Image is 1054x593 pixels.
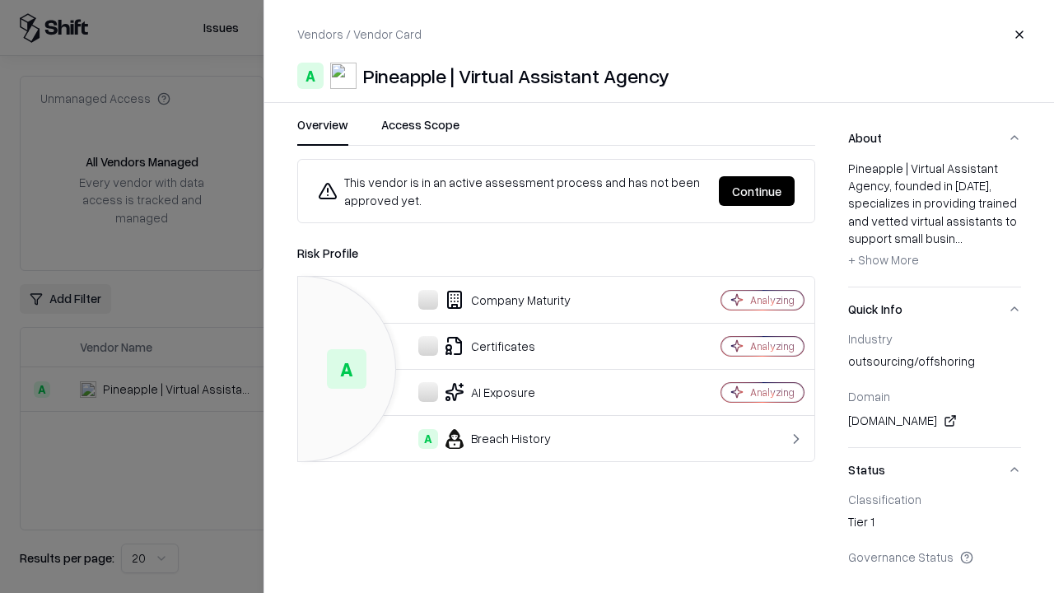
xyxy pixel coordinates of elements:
img: Pineapple | Virtual Assistant Agency [330,63,357,89]
div: AI Exposure [311,382,664,402]
p: Vendors / Vendor Card [297,26,422,43]
div: Classification [848,492,1021,507]
div: Domain [848,389,1021,404]
div: Quick Info [848,331,1021,447]
div: A [327,349,366,389]
div: Industry [848,331,1021,346]
div: outsourcing/offshoring [848,353,1021,376]
div: This vendor is in an active assessment process and has not been approved yet. [318,173,706,209]
div: A [418,429,438,449]
div: Pineapple | Virtual Assistant Agency, founded in [DATE], specializes in providing trained and vet... [848,160,1021,273]
div: Pineapple | Virtual Assistant Agency [363,63,669,89]
div: Risk Profile [297,243,815,263]
button: Continue [719,176,795,206]
div: Governance Status [848,549,1021,564]
div: Tier 1 [848,513,1021,536]
div: [DOMAIN_NAME] [848,411,1021,431]
span: ... [955,231,963,245]
div: Company Maturity [311,290,664,310]
div: Analyzing [750,293,795,307]
button: + Show More [848,247,919,273]
div: Analyzing [750,339,795,353]
button: Status [848,448,1021,492]
button: Access Scope [381,116,459,146]
div: Analyzing [750,385,795,399]
span: + Show More [848,252,919,267]
div: About [848,160,1021,287]
button: Quick Info [848,287,1021,331]
button: About [848,116,1021,160]
div: Breach History [311,429,664,449]
div: A [297,63,324,89]
button: Overview [297,116,348,146]
div: Certificates [311,336,664,356]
